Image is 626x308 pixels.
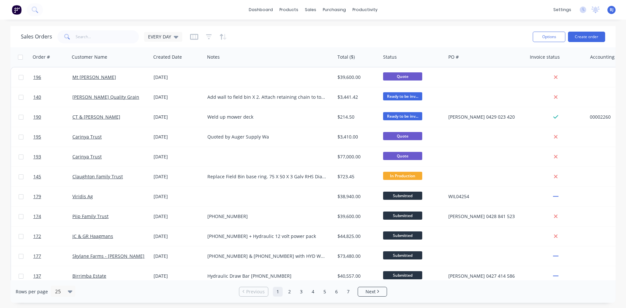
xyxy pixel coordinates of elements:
[448,114,521,120] div: [PERSON_NAME] 0429 023 420
[383,231,422,240] span: Submitted
[383,152,422,160] span: Quote
[550,5,574,15] div: settings
[154,233,202,240] div: [DATE]
[308,287,318,297] a: Page 4
[33,246,72,266] a: 177
[33,207,72,226] a: 174
[320,287,330,297] a: Page 5
[72,114,120,120] a: CT & [PERSON_NAME]
[154,114,202,120] div: [DATE]
[246,5,276,15] a: dashboard
[365,288,376,295] span: Next
[72,74,116,80] a: Mt [PERSON_NAME]
[33,233,41,240] span: 172
[207,273,326,279] div: Hydraulic Draw Bar [PHONE_NUMBER]
[337,233,376,240] div: $44,825.00
[33,127,72,147] a: 195
[337,253,376,259] div: $73,480.00
[207,134,326,140] div: Quoted by Auger Supply Wa
[154,74,202,81] div: [DATE]
[33,173,41,180] span: 145
[207,173,326,180] div: Replace Field Bin base ring. 75 X 50 X 3 Galv RHS Dia 4260mm. Cut Length 13,384mm
[337,94,376,100] div: $3,441.42
[33,167,72,186] a: 145
[33,114,41,120] span: 190
[72,94,139,100] a: [PERSON_NAME] Quality Grain
[246,288,265,295] span: Previous
[33,193,41,200] span: 179
[337,74,376,81] div: $39,600.00
[33,134,41,140] span: 195
[349,5,381,15] div: productivity
[33,187,72,206] a: 179
[448,213,521,220] div: [PERSON_NAME] 0428 841 523
[337,173,376,180] div: $723.45
[33,154,41,160] span: 193
[207,94,326,100] div: Add wall to field bin X 2. Attach retaining chain to top lid. Extend front ladder. (may be able t...
[12,5,22,15] img: Factory
[337,134,376,140] div: $3,410.00
[33,74,41,81] span: 196
[33,213,41,220] span: 174
[207,253,326,259] div: [PHONE_NUMBER] & [PHONE_NUMBER] with HYD WHEEL LIFT SINGLE AXLE
[33,253,41,259] span: 177
[448,273,521,279] div: [PERSON_NAME] 0427 414 586
[154,193,202,200] div: [DATE]
[337,114,376,120] div: $214.50
[236,287,390,297] ul: Pagination
[72,273,106,279] a: Birrimba Estate
[383,72,422,81] span: Quote
[383,112,422,120] span: Ready to be inv...
[568,32,605,42] button: Create order
[337,273,376,279] div: $40,557.00
[154,273,202,279] div: [DATE]
[285,287,294,297] a: Page 2
[358,288,387,295] a: Next page
[337,213,376,220] div: $39,600.00
[33,67,72,87] a: 196
[153,54,182,60] div: Created Date
[448,54,459,60] div: PO #
[296,287,306,297] a: Page 3
[154,253,202,259] div: [DATE]
[154,173,202,180] div: [DATE]
[337,154,376,160] div: $77,000.00
[154,134,202,140] div: [DATE]
[33,87,72,107] a: 140
[383,271,422,279] span: Submitted
[76,30,139,43] input: Search...
[16,288,48,295] span: Rows per page
[154,154,202,160] div: [DATE]
[383,251,422,259] span: Submitted
[207,213,326,220] div: [PHONE_NUMBER]
[72,233,113,239] a: JC & GR Haagmans
[33,227,72,246] a: 172
[383,54,397,60] div: Status
[533,32,565,42] button: Options
[148,33,171,40] span: EVERY DAY
[383,192,422,200] span: Submitted
[383,172,422,180] span: In Production
[21,34,52,40] h1: Sales Orders
[337,193,376,200] div: $38,940.00
[33,147,72,167] a: 193
[33,273,41,279] span: 137
[33,266,72,286] a: 137
[320,5,349,15] div: purchasing
[302,5,320,15] div: sales
[610,7,614,13] span: BJ
[273,287,283,297] a: Page 1 is your current page
[72,154,102,160] a: Carinya Trust
[239,288,268,295] a: Previous page
[154,94,202,100] div: [DATE]
[72,213,109,219] a: Piip Family Trust
[332,287,341,297] a: Page 6
[72,193,93,199] a: Viridis Ag
[72,173,123,180] a: Claughton Family Trust
[33,54,50,60] div: Order #
[337,54,355,60] div: Total ($)
[207,54,220,60] div: Notes
[33,107,72,127] a: 190
[33,94,41,100] span: 140
[72,134,102,140] a: Carinya Trust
